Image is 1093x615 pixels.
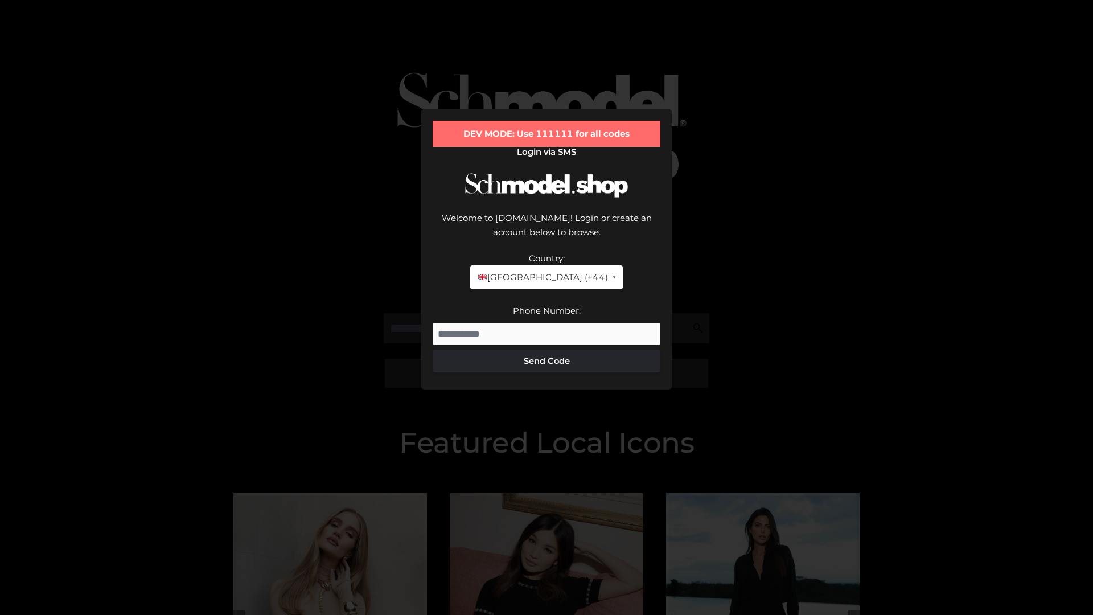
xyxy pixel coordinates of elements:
img: 🇬🇧 [478,273,487,281]
label: Country: [529,253,565,264]
div: DEV MODE: Use 111111 for all codes [433,121,660,147]
img: Schmodel Logo [461,163,632,208]
button: Send Code [433,350,660,372]
span: [GEOGRAPHIC_DATA] (+44) [477,270,607,285]
label: Phone Number: [513,305,581,316]
h2: Login via SMS [433,147,660,157]
div: Welcome to [DOMAIN_NAME]! Login or create an account below to browse. [433,211,660,251]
